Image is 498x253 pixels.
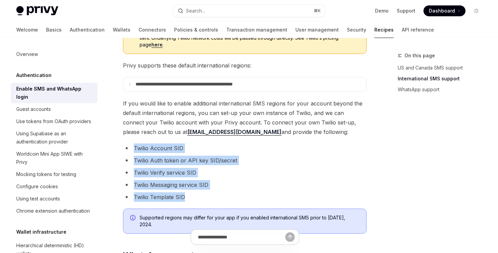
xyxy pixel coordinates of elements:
div: Overview [16,50,38,58]
a: Recipes [374,22,394,38]
button: Send message [285,232,295,242]
a: User management [295,22,339,38]
div: Worldcoin Mini App SIWE with Privy [16,150,94,166]
div: Chrome extension authentication [16,207,90,215]
span: If you would like to enable additional international SMS regions for your account beyond the defa... [123,99,367,137]
a: Using Supabase as an authentication provider [11,128,98,148]
div: Guest accounts [16,105,51,113]
a: Security [347,22,366,38]
h5: Authentication [16,71,51,79]
a: here [151,42,163,48]
li: Twilio Account SID [123,143,367,153]
a: Connectors [139,22,166,38]
img: light logo [16,6,58,16]
div: Configure cookies [16,182,58,191]
svg: Info [130,215,137,222]
div: Using test accounts [16,195,60,203]
li: Twilio Template SID [123,192,367,202]
button: Open search [173,5,325,17]
div: Mocking tokens for testing [16,170,76,178]
a: Welcome [16,22,38,38]
a: Worldcoin Mini App SIWE with Privy [11,148,98,168]
a: Using test accounts [11,193,98,205]
div: Using Supabase as an authentication provider [16,130,94,146]
a: Mocking tokens for testing [11,168,98,180]
a: Guest accounts [11,103,98,115]
span: On this page [404,52,435,60]
a: Chrome extension authentication [11,205,98,217]
li: Twilio Messaging service SID [123,180,367,190]
a: US and Canada SMS support [398,62,487,73]
li: Twilio Auth token or API key SID/secret [123,156,367,165]
span: If you enable international SMS support, you will be responsible for additional charges per SMS s... [140,28,359,48]
a: [EMAIL_ADDRESS][DOMAIN_NAME] [187,129,282,136]
div: Search... [186,7,205,15]
a: Wallets [113,22,130,38]
a: Policies & controls [174,22,218,38]
div: Enable SMS and WhatsApp login [16,85,94,101]
input: Ask a question... [198,230,285,245]
li: Twilio Verify service SID [123,168,367,177]
a: WhatsApp support [398,84,487,95]
span: Dashboard [429,7,455,14]
a: API reference [402,22,434,38]
a: Enable SMS and WhatsApp login [11,83,98,103]
a: Configure cookies [11,180,98,193]
a: Dashboard [423,5,465,16]
a: Demo [375,7,389,14]
a: Support [397,7,415,14]
a: Transaction management [226,22,287,38]
span: ⌘ K [314,8,321,14]
a: Authentication [70,22,105,38]
a: Basics [46,22,62,38]
a: Overview [11,48,98,60]
a: International SMS support [398,73,487,84]
div: Use tokens from OAuth providers [16,117,91,125]
h5: Wallet infrastructure [16,228,66,236]
a: Use tokens from OAuth providers [11,115,98,128]
span: Supported regions may differ for your app if you enabled international SMS prior to [DATE], 2024. [140,214,359,228]
button: Toggle dark mode [471,5,482,16]
span: Privy supports these default international regions: [123,61,367,70]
